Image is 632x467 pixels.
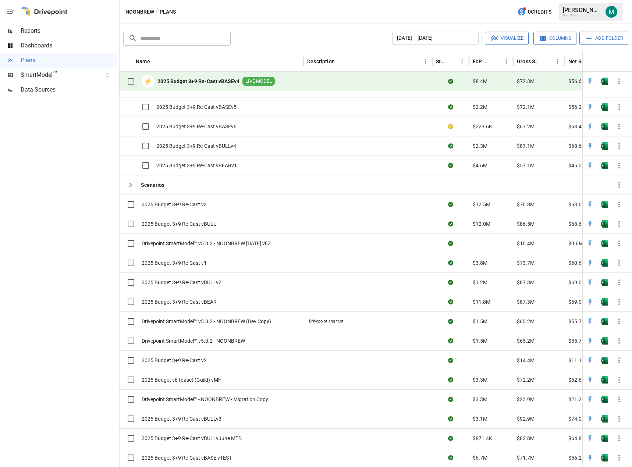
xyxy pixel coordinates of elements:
[601,162,608,169] div: Open in Excel
[473,454,487,461] span: $6.7M
[586,279,594,286] div: Open in Quick Edit
[517,240,535,247] span: $10.4M
[568,123,586,130] span: $53.4M
[586,123,594,130] div: Open in Quick Edit
[448,78,453,85] div: Sync complete
[601,220,608,228] img: excel-icon.76473adf.svg
[586,78,594,85] img: quick-edit-flash.b8aec18c.svg
[473,123,492,130] span: $223.6K
[473,415,487,423] span: $3.1M
[157,78,239,85] b: 2025 Budget 3+9 Re-Cast vBASEv4
[601,142,608,150] img: excel-icon.76473adf.svg
[156,7,158,17] div: /
[601,1,622,22] button: Michael Gross
[473,279,487,286] span: $1.2M
[457,56,467,67] button: Status column menu
[142,376,221,384] span: 2025 Budget v6 (base) (Guild) vMF
[579,32,628,45] button: Add Folder
[142,220,216,228] span: 2025 Budget 3+9 Re-Cast vBULL
[125,7,154,17] button: NoonBrew
[606,6,617,18] div: Michael Gross
[448,201,453,208] div: Sync complete
[528,7,551,17] span: 0 Credits
[142,357,207,364] span: 2025 Budget 3+9 Re-Cast v2
[142,454,232,461] span: 2025 Budget 3+9 Re-Cast vBASE vTEST
[586,454,594,461] div: Open in Quick Edit
[586,298,594,306] div: Open in Quick Edit
[517,435,535,442] span: $82.8M
[568,337,586,345] span: $55.7M
[448,123,453,130] div: Your plan has changes in Excel that are not reflected in the Drivepoint Data Warehouse, select "S...
[473,298,490,306] span: $11.8M
[586,240,594,247] div: Open in Quick Edit
[586,415,594,423] div: Open in Quick Edit
[517,415,535,423] span: $92.9M
[586,415,594,423] img: quick-edit-flash.b8aec18c.svg
[601,201,608,208] div: Open in Excel
[616,56,626,67] button: Sort
[448,415,453,423] div: Sync complete
[21,85,118,94] span: Data Sources
[586,220,594,228] div: Open in Quick Edit
[448,103,453,111] div: Sync complete
[533,32,576,45] button: Columns
[601,298,608,306] img: excel-icon.76473adf.svg
[601,415,608,423] div: Open in Excel
[517,396,535,403] span: $23.9M
[448,220,453,228] div: Sync complete
[517,123,535,130] span: $67.2M
[448,454,453,461] div: Sync complete
[517,318,535,325] span: $65.2M
[142,75,155,88] div: ⚡
[473,337,487,345] span: $1.5M
[586,162,594,169] div: Open in Quick Edit
[448,240,453,247] div: Sync complete
[448,142,453,150] div: Sync complete
[517,376,535,384] span: $72.2M
[473,162,487,169] span: $4.6M
[586,298,594,306] img: quick-edit-flash.b8aec18c.svg
[601,279,608,286] img: excel-icon.76473adf.svg
[563,7,601,14] div: [PERSON_NAME]
[517,142,535,150] span: $87.1M
[568,357,586,364] span: $11.1M
[586,259,594,267] img: quick-edit-flash.b8aec18c.svg
[601,78,608,85] img: excel-icon.76473adf.svg
[307,58,335,64] div: Description
[586,103,594,111] div: Open in Quick Edit
[473,435,492,442] span: $871.4K
[448,279,453,286] div: Sync complete
[568,220,586,228] span: $68.6M
[586,337,594,345] img: quick-edit-flash.b8aec18c.svg
[309,318,344,324] div: Drivepoint eng test
[517,103,535,111] span: $72.1M
[586,337,594,345] div: Open in Quick Edit
[568,298,586,306] span: $69.0M
[553,56,563,67] button: Gross Sales column menu
[514,5,554,19] button: 0Credits
[601,318,608,325] img: excel-icon.76473adf.svg
[517,78,535,85] span: $72.3M
[21,26,118,35] span: Reports
[601,415,608,423] img: excel-icon.76473adf.svg
[568,162,586,169] span: $45.0M
[517,259,535,267] span: $73.7M
[448,435,453,442] div: Sync complete
[586,318,594,325] img: quick-edit-flash.b8aec18c.svg
[473,142,487,150] span: $2.3M
[601,103,608,111] div: Open in Excel
[392,32,479,45] button: [DATE] – [DATE]
[601,396,608,403] div: Open in Excel
[517,298,535,306] span: $87.3M
[517,201,535,208] span: $70.8M
[501,56,511,67] button: EoP Cash column menu
[448,337,453,345] div: Sync complete
[568,201,586,208] span: $63.6M
[448,298,453,306] div: Sync complete
[473,396,487,403] span: $3.3M
[156,162,237,169] span: 2025 Budget 3+9 Re-Cast vBEARv1
[517,162,535,169] span: $57.1M
[568,396,586,403] span: $21.2M
[586,201,594,208] img: quick-edit-flash.b8aec18c.svg
[448,162,453,169] div: Sync complete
